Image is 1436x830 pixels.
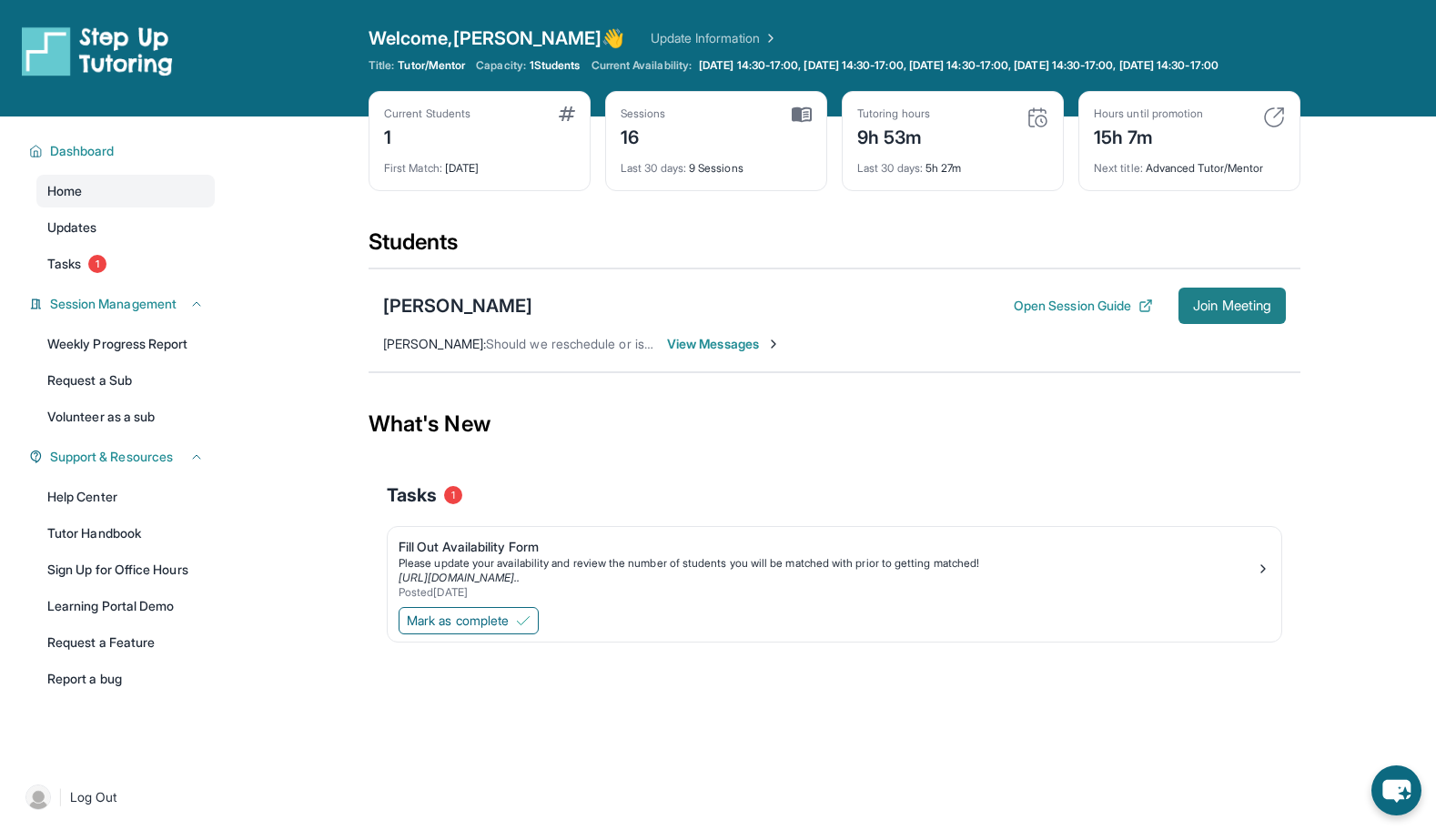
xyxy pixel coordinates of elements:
span: Tasks [387,482,437,508]
button: Open Session Guide [1014,297,1153,315]
a: Volunteer as a sub [36,400,215,433]
a: |Log Out [18,777,215,817]
img: Mark as complete [516,613,531,628]
span: Join Meeting [1193,300,1271,311]
a: Request a Feature [36,626,215,659]
div: Hours until promotion [1094,106,1203,121]
a: Fill Out Availability FormPlease update your availability and review the number of students you w... [388,527,1281,603]
span: Dashboard [50,142,115,160]
span: Welcome, [PERSON_NAME] 👋 [369,25,625,51]
img: card [1263,106,1285,128]
div: 1 [384,121,470,150]
span: Capacity: [476,58,526,73]
span: 1 Students [530,58,581,73]
div: Current Students [384,106,470,121]
div: Tutoring hours [857,106,930,121]
span: Next title : [1094,161,1143,175]
div: 9h 53m [857,121,930,150]
a: Help Center [36,481,215,513]
div: 5h 27m [857,150,1048,176]
div: Please update your availability and review the number of students you will be matched with prior ... [399,556,1256,571]
span: Support & Resources [50,448,173,466]
a: Updates [36,211,215,244]
span: First Match : [384,161,442,175]
img: Chevron-Right [766,337,781,351]
a: Learning Portal Demo [36,590,215,622]
img: Chevron Right [760,29,778,47]
span: [DATE] 14:30-17:00, [DATE] 14:30-17:00, [DATE] 14:30-17:00, [DATE] 14:30-17:00, [DATE] 14:30-17:00 [699,58,1219,73]
span: Title: [369,58,394,73]
div: What's New [369,384,1300,464]
button: Support & Resources [43,448,204,466]
span: [PERSON_NAME] : [383,336,486,351]
a: [URL][DOMAIN_NAME].. [399,571,520,584]
img: card [559,106,575,121]
div: [DATE] [384,150,575,176]
img: logo [22,25,173,76]
a: [DATE] 14:30-17:00, [DATE] 14:30-17:00, [DATE] 14:30-17:00, [DATE] 14:30-17:00, [DATE] 14:30-17:00 [695,58,1222,73]
div: 15h 7m [1094,121,1203,150]
a: Tutor Handbook [36,517,215,550]
span: Updates [47,218,97,237]
span: Home [47,182,82,200]
img: card [1026,106,1048,128]
span: Should we reschedule or is there one at home. I can work with [DATE] and/or [DATE]. What is best ... [486,336,1153,351]
span: Tasks [47,255,81,273]
button: Dashboard [43,142,204,160]
div: Sessions [621,106,666,121]
a: Report a bug [36,663,215,695]
a: Update Information [651,29,778,47]
span: Last 30 days : [857,161,923,175]
span: View Messages [667,335,781,353]
a: Weekly Progress Report [36,328,215,360]
span: 1 [88,255,106,273]
div: 16 [621,121,666,150]
a: Tasks1 [36,248,215,280]
div: Posted [DATE] [399,585,1256,600]
span: | [58,786,63,808]
button: chat-button [1371,765,1421,815]
a: Sign Up for Office Hours [36,553,215,586]
span: Tutor/Mentor [398,58,465,73]
span: Session Management [50,295,177,313]
img: user-img [25,784,51,810]
button: Join Meeting [1178,288,1286,324]
div: Students [369,228,1300,268]
img: card [792,106,812,123]
a: Home [36,175,215,207]
span: Log Out [70,788,117,806]
div: [PERSON_NAME] [383,293,532,319]
div: 9 Sessions [621,150,812,176]
span: 1 [444,486,462,504]
button: Session Management [43,295,204,313]
div: Fill Out Availability Form [399,538,1256,556]
a: Request a Sub [36,364,215,397]
span: Mark as complete [407,612,509,630]
div: Advanced Tutor/Mentor [1094,150,1285,176]
span: Current Availability: [592,58,692,73]
button: Mark as complete [399,607,539,634]
span: Last 30 days : [621,161,686,175]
